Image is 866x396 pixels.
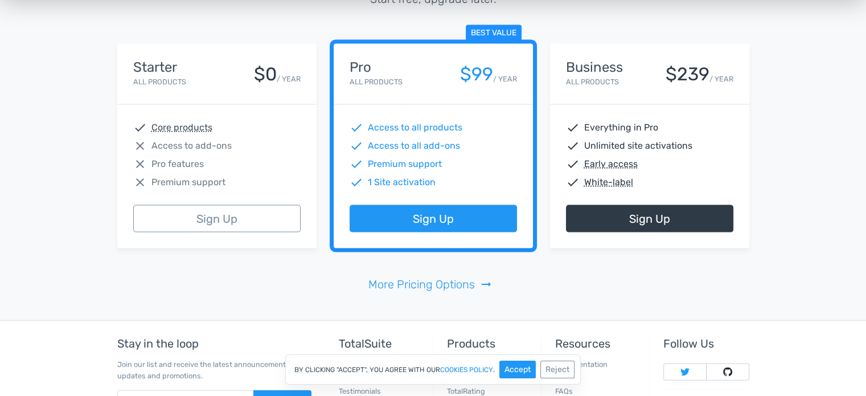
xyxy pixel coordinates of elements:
span: 1 Site activation [368,175,436,189]
span: Access to add-ons [151,139,232,153]
abbr: Early access [584,157,638,171]
small: / YEAR [709,74,733,84]
span: check [566,157,580,171]
span: Best value [466,25,522,41]
span: arrow_right_alt [479,277,493,291]
span: check [350,157,363,171]
span: Everything in Pro [584,121,658,134]
button: Accept [499,361,536,378]
small: / YEAR [277,74,301,84]
h5: Stay in the loop [117,337,311,350]
a: Testimonials [339,387,381,395]
span: check [350,139,363,153]
abbr: White-label [584,175,633,189]
span: check [350,175,363,189]
span: check [133,121,147,134]
small: All Products [133,77,186,86]
a: Sign Up [566,205,733,232]
a: Sign Up [350,205,517,232]
div: $0 [254,64,277,84]
small: All Products [350,77,403,86]
a: FAQs [555,387,573,395]
span: Premium support [368,157,442,171]
span: Pro features [151,157,204,171]
h5: Follow Us [663,337,749,350]
a: cookies policy [440,366,493,373]
abbr: Core products [151,121,212,134]
span: close [133,175,147,189]
a: Sign Up [133,205,301,232]
span: close [133,157,147,171]
span: check [566,121,580,134]
div: $239 [666,64,709,84]
a: TotalRating [447,387,485,395]
span: check [566,139,580,153]
span: check [350,121,363,134]
h4: Pro [350,60,403,75]
span: Unlimited site activations [584,139,692,153]
span: Premium support [151,175,225,189]
span: Access to all products [368,121,462,134]
span: check [566,175,580,189]
h5: Resources [555,337,641,350]
button: Reject [540,361,574,378]
h4: Starter [133,60,186,75]
small: / YEAR [493,74,517,84]
h5: Products [447,337,532,350]
div: $99 [460,64,493,84]
span: close [133,139,147,153]
small: All Products [566,77,619,86]
h5: TotalSuite [339,337,424,350]
div: By clicking "Accept", you agree with our . [285,354,581,385]
a: More Pricing Optionsarrow_right_alt [368,276,498,293]
h4: Business [566,60,623,75]
span: Access to all add-ons [368,139,460,153]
